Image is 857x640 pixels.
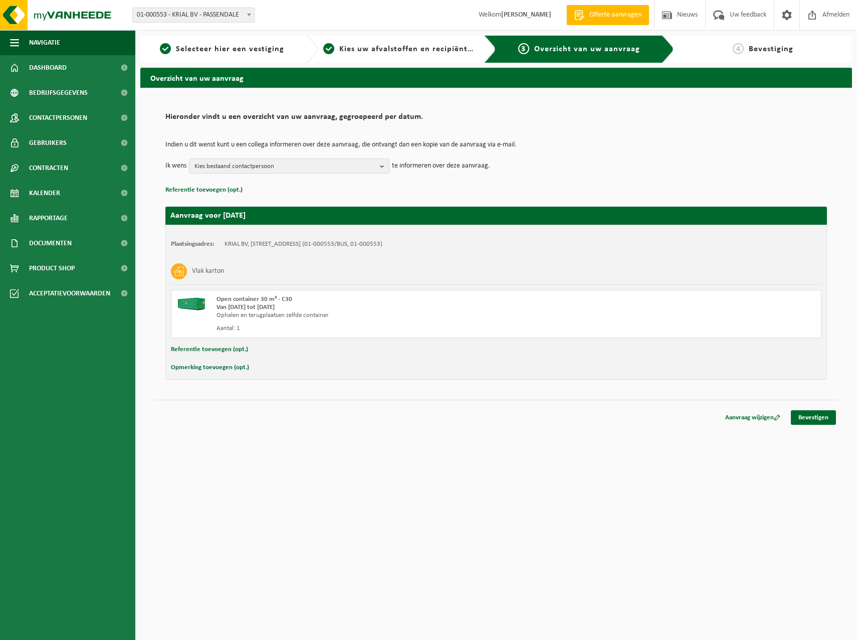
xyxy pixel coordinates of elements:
div: Ophalen en terugplaatsen zelfde container [217,311,536,319]
span: Offerte aanvragen [587,10,644,20]
a: 2Kies uw afvalstoffen en recipiënten [323,43,476,55]
span: Product Shop [29,256,75,281]
span: Open container 30 m³ - C30 [217,296,292,302]
button: Opmerking toevoegen (opt.) [171,361,249,374]
strong: Van [DATE] tot [DATE] [217,304,275,310]
span: Bedrijfsgegevens [29,80,88,105]
button: Referentie toevoegen (opt.) [171,343,248,356]
span: Kies bestaand contactpersoon [194,159,376,174]
span: Kies uw afvalstoffen en recipiënten [339,45,477,53]
span: 01-000553 - KRIAL BV - PASSENDALE [133,8,254,22]
p: Indien u dit wenst kunt u een collega informeren over deze aanvraag, die ontvangt dan een kopie v... [165,141,827,148]
span: Gebruikers [29,130,67,155]
span: Selecteer hier een vestiging [176,45,284,53]
span: 2 [323,43,334,54]
a: Offerte aanvragen [566,5,649,25]
span: Contactpersonen [29,105,87,130]
div: Aantal: 1 [217,325,536,333]
span: 3 [518,43,529,54]
button: Referentie toevoegen (opt.) [165,184,243,197]
span: Contracten [29,155,68,181]
span: 1 [160,43,171,54]
strong: [PERSON_NAME] [501,11,551,19]
span: Bevestiging [749,45,793,53]
h2: Hieronder vindt u een overzicht van uw aanvraag, gegroepeerd per datum. [165,113,827,126]
button: Kies bestaand contactpersoon [189,158,389,174]
span: Overzicht van uw aanvraag [534,45,640,53]
span: Navigatie [29,30,60,55]
a: 1Selecteer hier een vestiging [145,43,298,55]
span: Acceptatievoorwaarden [29,281,110,306]
span: Dashboard [29,55,67,80]
span: Documenten [29,231,72,256]
img: HK-XC-30-GN-00.png [176,295,206,310]
p: te informeren over deze aanvraag. [392,158,490,174]
strong: Aanvraag voor [DATE] [170,212,246,220]
a: Bevestigen [791,410,836,425]
span: Rapportage [29,206,68,231]
span: Kalender [29,181,60,206]
a: Aanvraag wijzigen [718,410,788,425]
span: 01-000553 - KRIAL BV - PASSENDALE [132,8,255,23]
strong: Plaatsingsadres: [171,241,215,247]
span: 4 [733,43,744,54]
td: KRIAL BV, [STREET_ADDRESS] (01-000553/BUS, 01-000553) [225,240,382,248]
h2: Overzicht van uw aanvraag [140,68,852,87]
p: Ik wens [165,158,186,174]
h3: Vlak karton [192,263,224,279]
